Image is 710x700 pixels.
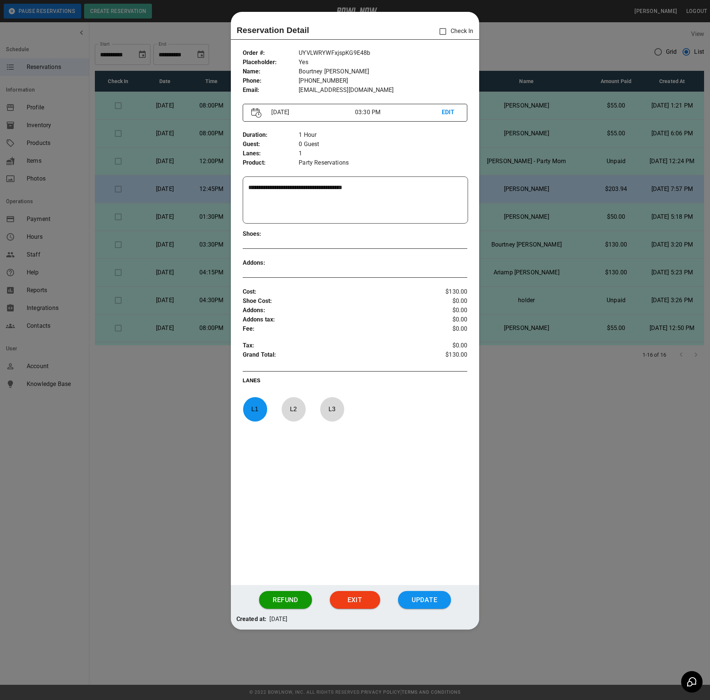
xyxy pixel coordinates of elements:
p: LANES [243,377,468,387]
p: Shoes : [243,230,299,239]
p: Email : [243,86,299,95]
p: Tax : [243,341,430,350]
p: Phone : [243,76,299,86]
p: Addons : [243,306,430,315]
p: L 1 [243,400,267,418]
p: Fee : [243,324,430,334]
p: $0.00 [430,306,467,315]
p: $0.00 [430,297,467,306]
p: [DATE] [269,615,287,624]
p: Addons : [243,258,299,268]
p: Created at: [236,615,267,624]
p: [DATE] [268,108,355,117]
p: L 3 [320,400,344,418]
img: Vector [251,108,262,118]
p: 1 [299,149,467,158]
p: Product : [243,158,299,168]
p: Party Reservations [299,158,467,168]
p: Name : [243,67,299,76]
p: EDIT [442,108,459,117]
button: Update [398,591,451,609]
p: [EMAIL_ADDRESS][DOMAIN_NAME] [299,86,467,95]
p: Check In [435,24,473,39]
p: 03:30 PM [355,108,442,117]
p: Reservation Detail [237,24,309,36]
p: $0.00 [430,315,467,324]
p: $130.00 [430,287,467,297]
p: $130.00 [430,350,467,361]
p: Duration : [243,131,299,140]
p: Addons tax : [243,315,430,324]
p: Guest : [243,140,299,149]
p: [PHONE_NUMBER] [299,76,467,86]
p: Placeholder : [243,58,299,67]
p: 0 Guest [299,140,467,149]
p: Bourtney [PERSON_NAME] [299,67,467,76]
p: L 2 [281,400,306,418]
p: Lanes : [243,149,299,158]
p: Shoe Cost : [243,297,430,306]
p: Cost : [243,287,430,297]
p: UYVLWRYWFxjspKG9E48b [299,49,467,58]
button: Refund [259,591,312,609]
p: Grand Total : [243,350,430,361]
p: 1 Hour [299,131,467,140]
p: Yes [299,58,467,67]
button: Exit [330,591,381,609]
p: $0.00 [430,341,467,350]
p: $0.00 [430,324,467,334]
p: Order # : [243,49,299,58]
